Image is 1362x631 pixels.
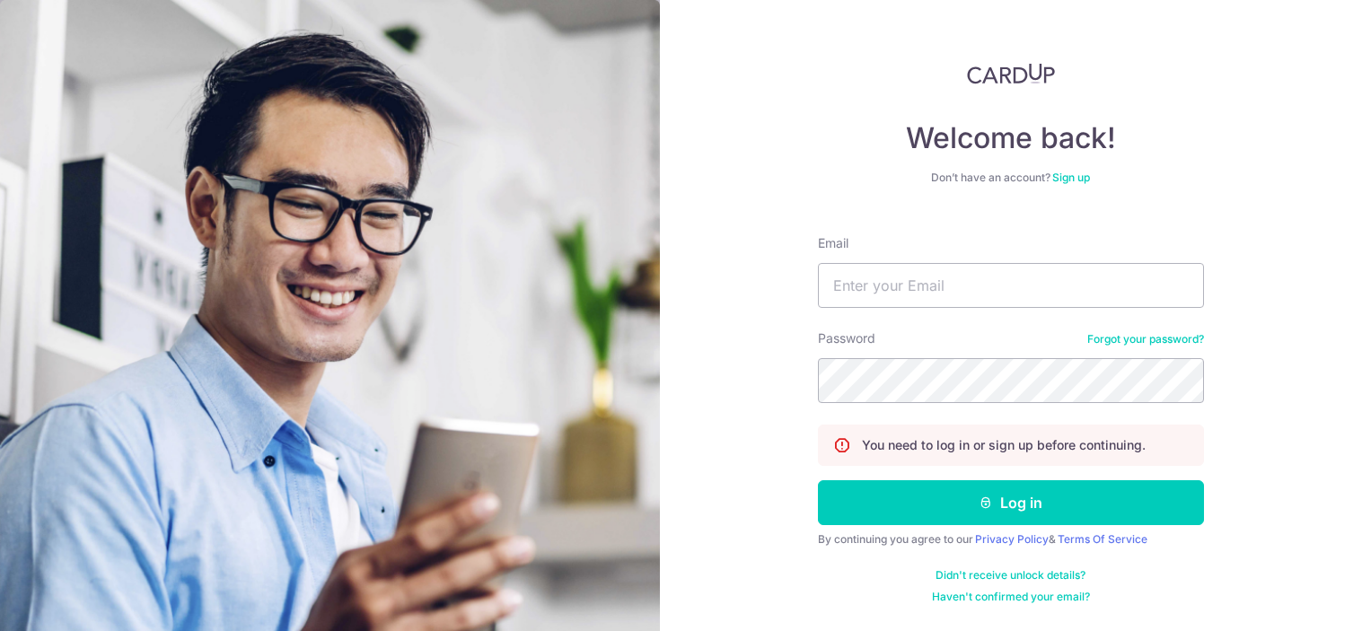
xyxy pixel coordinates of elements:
label: Password [818,329,875,347]
img: CardUp Logo [967,63,1055,84]
h4: Welcome back! [818,120,1204,156]
a: Forgot your password? [1087,332,1204,346]
div: By continuing you agree to our & [818,532,1204,547]
input: Enter your Email [818,263,1204,308]
button: Log in [818,480,1204,525]
div: Don’t have an account? [818,171,1204,185]
a: Didn't receive unlock details? [936,568,1085,583]
p: You need to log in or sign up before continuing. [862,436,1146,454]
label: Email [818,234,848,252]
a: Terms Of Service [1058,532,1147,546]
a: Haven't confirmed your email? [932,590,1090,604]
a: Privacy Policy [975,532,1049,546]
a: Sign up [1052,171,1090,184]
